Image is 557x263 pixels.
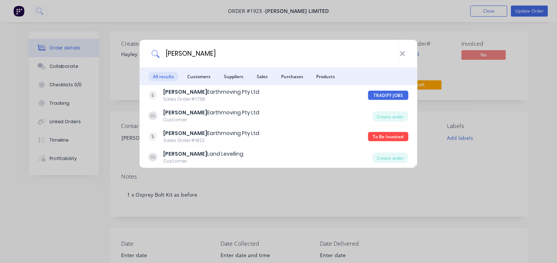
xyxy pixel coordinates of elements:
[368,91,409,100] div: TRADIFY JOBS
[163,129,207,137] b: [PERSON_NAME]
[183,72,215,81] span: Customers
[163,109,259,117] div: Earthmoving Pty Ltd
[163,88,259,96] div: Earthmoving Pty Ltd
[252,72,272,81] span: Sales
[148,111,157,120] div: GL
[148,153,157,162] div: GL
[163,88,207,96] b: [PERSON_NAME]
[163,117,259,123] div: Customer
[163,158,243,165] div: Customer
[163,137,259,144] div: Sales Order #1822
[163,109,207,116] b: [PERSON_NAME]
[163,150,207,158] b: [PERSON_NAME]
[163,150,243,158] div: Land Levelling
[163,129,259,137] div: Earthmoving Pty Ltd
[219,72,248,81] span: Suppliers
[160,40,400,68] input: Start typing a customer or supplier name to create a new order...
[277,72,308,81] span: Purchases
[148,72,178,81] span: All results
[163,96,259,103] div: Sales Order #1738
[312,72,340,81] span: Products
[368,132,409,141] div: To Be Invoiced
[373,111,409,122] div: Create order
[373,153,409,163] div: Create order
